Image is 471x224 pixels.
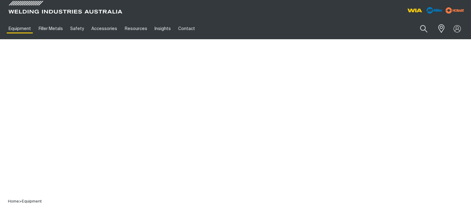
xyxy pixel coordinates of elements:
nav: Main [5,18,351,39]
span: > [19,199,22,203]
a: Filler Metals [35,18,66,39]
a: Resources [121,18,151,39]
input: Product name or item number... [406,21,434,36]
button: Search products [413,21,434,36]
img: miller [444,6,466,15]
a: Insights [151,18,174,39]
a: Contact [174,18,199,39]
a: Equipment [5,18,35,39]
a: Accessories [88,18,121,39]
a: Home [8,199,19,203]
h1: MIG Welders [187,163,284,183]
a: Safety [67,18,88,39]
a: Equipment [22,199,42,203]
